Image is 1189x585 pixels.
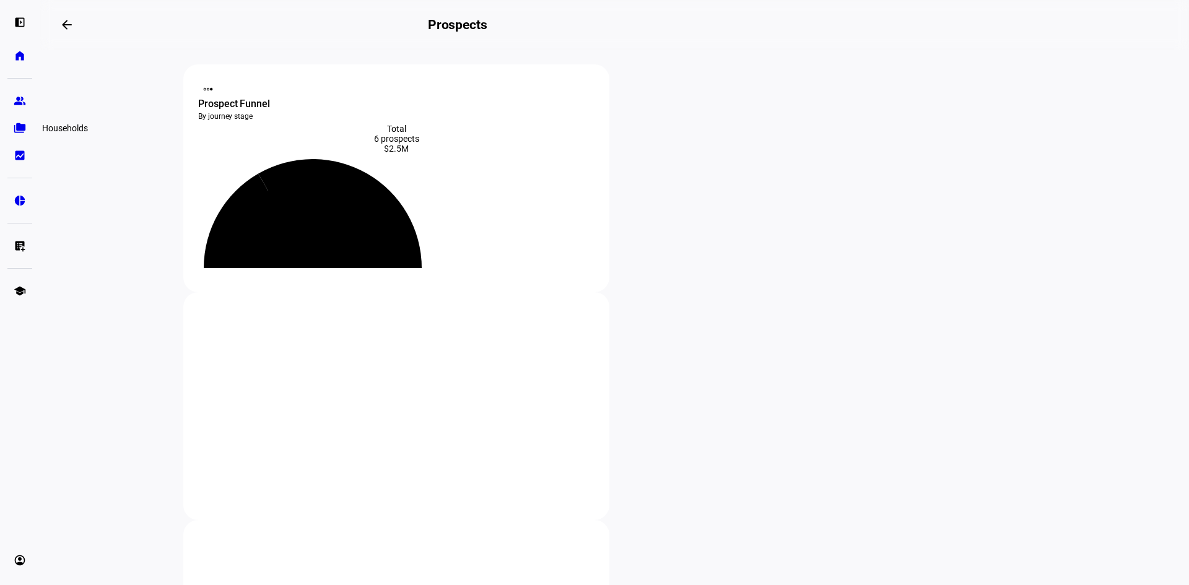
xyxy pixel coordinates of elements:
a: group [7,89,32,113]
eth-mat-symbol: list_alt_add [14,240,26,252]
div: $2.5M [198,144,594,154]
a: home [7,43,32,68]
div: Households [37,121,93,136]
mat-icon: steppers [202,83,214,95]
eth-mat-symbol: folder_copy [14,122,26,134]
mat-icon: arrow_backwards [59,17,74,32]
a: folder_copy [7,116,32,141]
eth-mat-symbol: bid_landscape [14,149,26,162]
eth-mat-symbol: school [14,285,26,297]
a: pie_chart [7,188,32,213]
eth-mat-symbol: account_circle [14,554,26,566]
div: Total [198,124,594,134]
eth-mat-symbol: left_panel_open [14,16,26,28]
eth-mat-symbol: home [14,50,26,62]
eth-mat-symbol: group [14,95,26,107]
a: bid_landscape [7,143,32,168]
div: 6 prospects [198,134,594,144]
eth-mat-symbol: pie_chart [14,194,26,207]
h2: Prospects [428,17,487,32]
div: Prospect Funnel [198,97,594,111]
div: By journey stage [198,111,594,121]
